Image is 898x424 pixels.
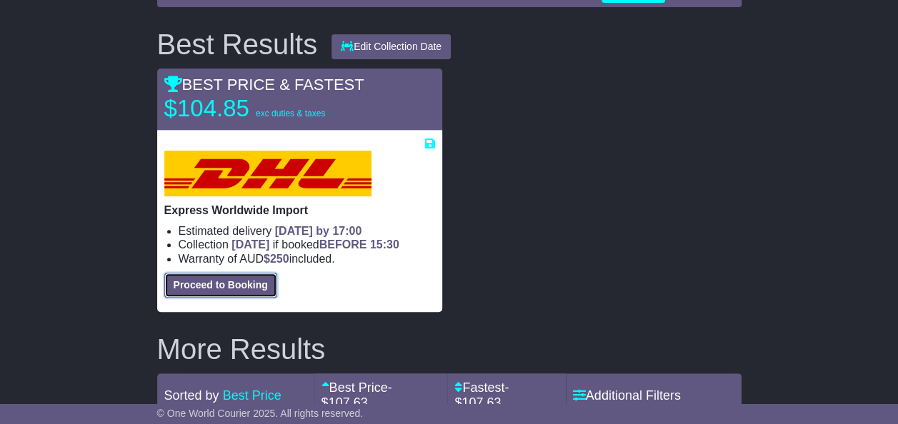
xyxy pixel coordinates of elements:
[179,224,435,238] li: Estimated delivery
[164,388,219,403] span: Sorted by
[275,225,362,237] span: [DATE] by 17:00
[256,108,325,118] span: exc duties & taxes
[454,380,509,410] a: Fastest- $107.63
[223,388,281,403] a: Best Price
[264,253,289,265] span: $
[231,238,399,251] span: if booked
[573,388,681,403] a: Additional Filters
[179,238,435,251] li: Collection
[164,273,277,298] button: Proceed to Booking
[164,151,371,196] img: DHL: Express Worldwide Import
[454,380,509,410] span: - $
[270,253,289,265] span: 250
[157,333,742,365] h2: More Results
[157,408,364,419] span: © One World Courier 2025. All rights reserved.
[319,238,367,251] span: BEFORE
[150,29,325,60] div: Best Results
[164,203,435,217] p: Express Worldwide Import
[462,395,501,410] span: 107.63
[321,380,392,410] a: Best Price- $107.63
[164,94,343,123] p: $104.85
[231,238,269,251] span: [DATE]
[179,252,435,266] li: Warranty of AUD included.
[321,380,392,410] span: - $
[370,238,399,251] span: 15:30
[164,76,364,94] span: BEST PRICE & FASTEST
[331,34,451,59] button: Edit Collection Date
[329,395,368,410] span: 107.63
